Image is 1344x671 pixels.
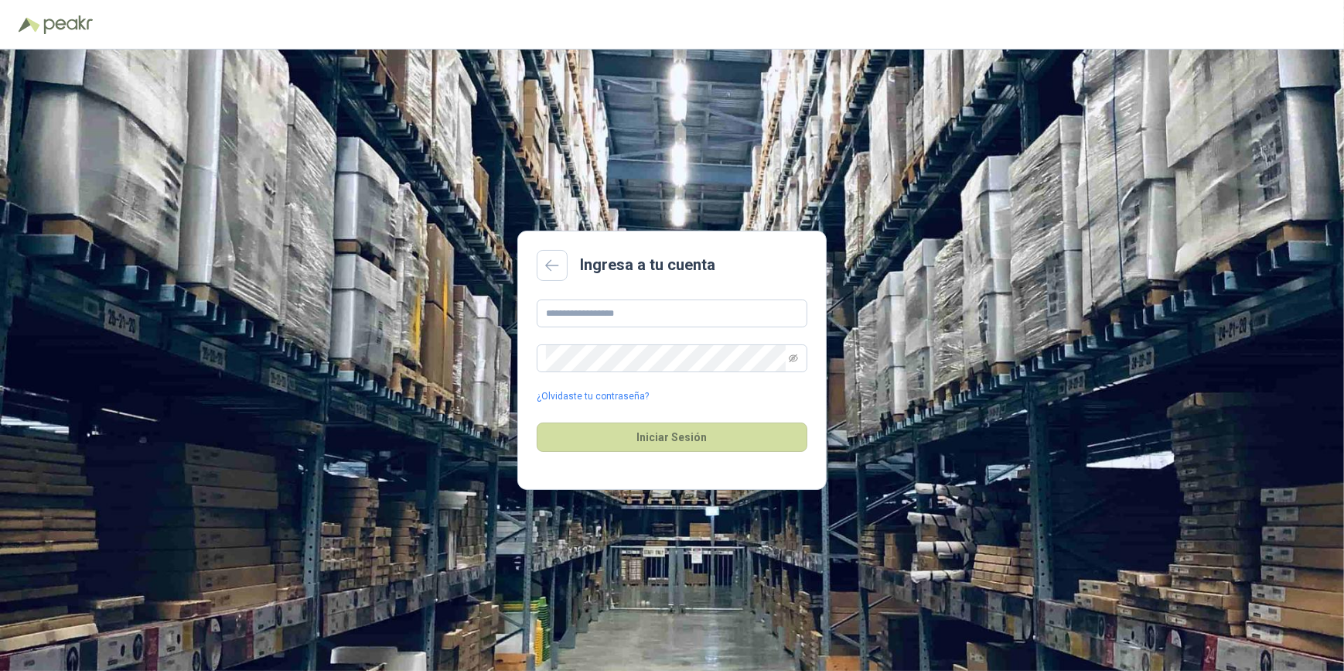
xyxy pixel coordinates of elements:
img: Logo [19,17,40,33]
button: Iniciar Sesión [537,423,807,452]
span: eye-invisible [789,354,798,363]
h2: Ingresa a tu cuenta [580,253,715,277]
a: ¿Olvidaste tu contraseña? [537,389,649,404]
img: Peakr [43,15,93,34]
